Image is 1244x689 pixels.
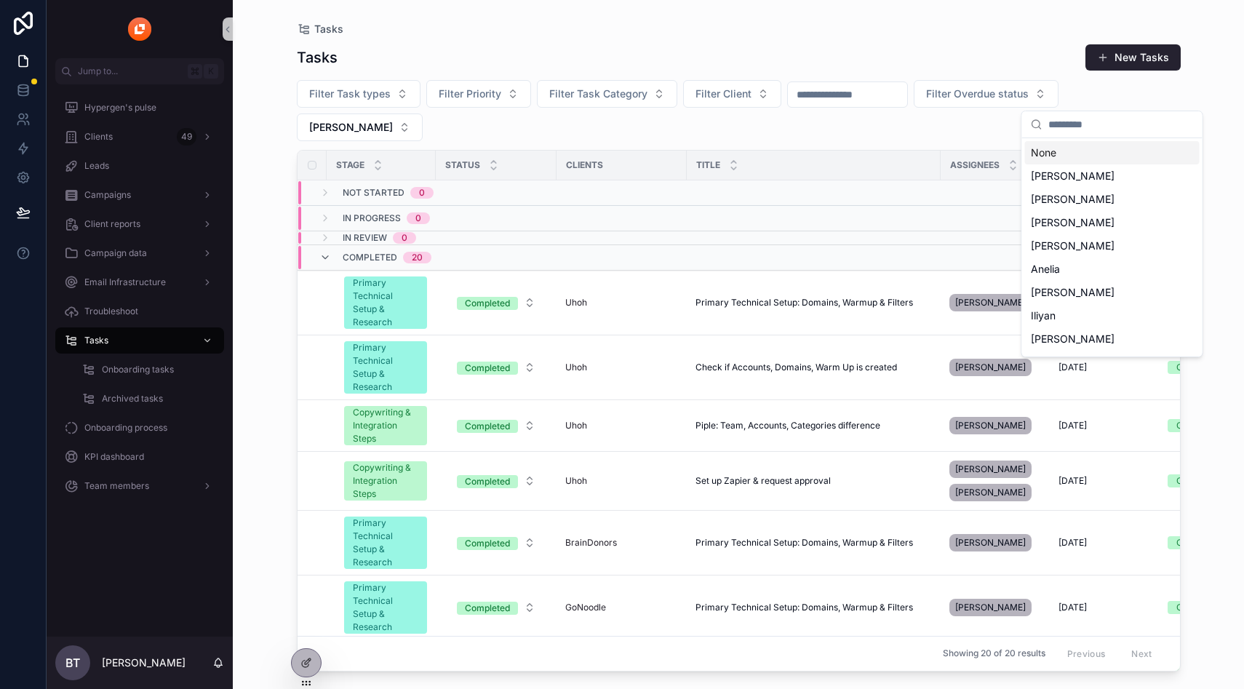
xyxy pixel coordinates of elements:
[943,648,1045,660] span: Showing 20 of 20 results
[84,218,140,230] span: Client reports
[1058,362,1150,373] a: [DATE]
[465,420,510,433] div: Completed
[445,290,547,316] button: Select Button
[102,364,174,375] span: Onboarding tasks
[695,297,932,308] a: Primary Technical Setup: Domains, Warmup & Filters
[412,252,423,263] div: 20
[1031,285,1115,300] span: [PERSON_NAME]
[415,212,421,224] div: 0
[73,386,224,412] a: Archived tasks
[1031,169,1115,183] span: [PERSON_NAME]
[695,475,831,487] span: Set up Zapier & request approval
[439,87,501,101] span: Filter Priority
[949,356,1041,379] a: [PERSON_NAME]
[84,451,144,463] span: KPI dashboard
[344,581,427,634] a: Primary Technical Setup & Research
[128,17,151,41] img: App logo
[949,414,1041,437] a: [PERSON_NAME]
[1058,537,1150,549] a: [DATE]
[84,160,109,172] span: Leads
[55,473,224,499] a: Team members
[955,537,1026,549] span: [PERSON_NAME]
[565,475,587,487] span: Uhoh
[353,517,418,569] div: Primary Technical Setup & Research
[84,480,149,492] span: Team members
[297,47,338,68] h1: Tasks
[955,463,1026,475] span: [PERSON_NAME]
[444,467,548,495] a: Select Button
[55,444,224,470] a: KPI dashboard
[73,357,224,383] a: Onboarding tasks
[1031,262,1060,276] span: Anelia
[1176,419,1208,432] div: On time
[949,458,1041,504] a: [PERSON_NAME][PERSON_NAME]
[84,306,138,317] span: Troubleshoot
[314,22,343,36] span: Tasks
[55,124,224,150] a: Clients49
[444,354,548,381] a: Select Button
[55,269,224,295] a: Email Infrastructure
[565,297,587,308] a: Uhoh
[465,475,510,488] div: Completed
[444,529,548,557] a: Select Button
[353,276,418,329] div: Primary Technical Setup & Research
[84,131,113,143] span: Clients
[55,327,224,354] a: Tasks
[1031,239,1115,253] span: [PERSON_NAME]
[955,297,1026,308] span: [PERSON_NAME]
[344,341,427,394] a: Primary Technical Setup & Research
[1025,141,1200,164] div: None
[444,412,548,439] a: Select Button
[950,159,1000,171] span: Assignees
[566,159,603,171] span: Clients
[343,232,387,244] span: In Review
[1058,362,1087,373] span: [DATE]
[353,461,418,501] div: Copywriting & Integration Steps
[297,22,343,36] a: Tasks
[78,65,182,77] span: Jump to...
[565,537,678,549] a: BrainDonors
[297,80,420,108] button: Select Button
[84,247,147,259] span: Campaign data
[565,420,587,431] span: Uhoh
[683,80,781,108] button: Select Button
[55,153,224,179] a: Leads
[949,291,1041,314] a: [PERSON_NAME]
[445,530,547,556] button: Select Button
[84,422,167,434] span: Onboarding process
[309,120,393,135] span: [PERSON_NAME]
[84,335,108,346] span: Tasks
[343,212,401,224] span: In Progress
[695,362,897,373] span: Check if Accounts, Domains, Warm Up is created
[926,87,1029,101] span: Filter Overdue status
[445,354,547,381] button: Select Button
[47,84,233,518] div: scrollable content
[55,240,224,266] a: Campaign data
[1085,44,1181,71] button: New Tasks
[445,594,547,621] button: Select Button
[426,80,531,108] button: Select Button
[309,87,391,101] span: Filter Task types
[1176,601,1208,614] div: On time
[695,362,932,373] a: Check if Accounts, Domains, Warm Up is created
[565,602,606,613] a: GoNoodle
[565,537,617,549] a: BrainDonors
[1058,602,1150,613] a: [DATE]
[465,362,510,375] div: Completed
[695,602,932,613] a: Primary Technical Setup: Domains, Warmup & Filters
[565,602,678,613] a: GoNoodle
[55,298,224,324] a: Troubleshoot
[1176,536,1208,549] div: On time
[177,128,196,146] div: 49
[297,113,423,141] button: Select Button
[402,232,407,244] div: 0
[565,297,678,308] a: Uhoh
[1058,537,1087,549] span: [DATE]
[565,362,587,373] a: Uhoh
[205,65,217,77] span: K
[343,252,397,263] span: Completed
[1058,475,1087,487] span: [DATE]
[353,581,418,634] div: Primary Technical Setup & Research
[1058,420,1087,431] span: [DATE]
